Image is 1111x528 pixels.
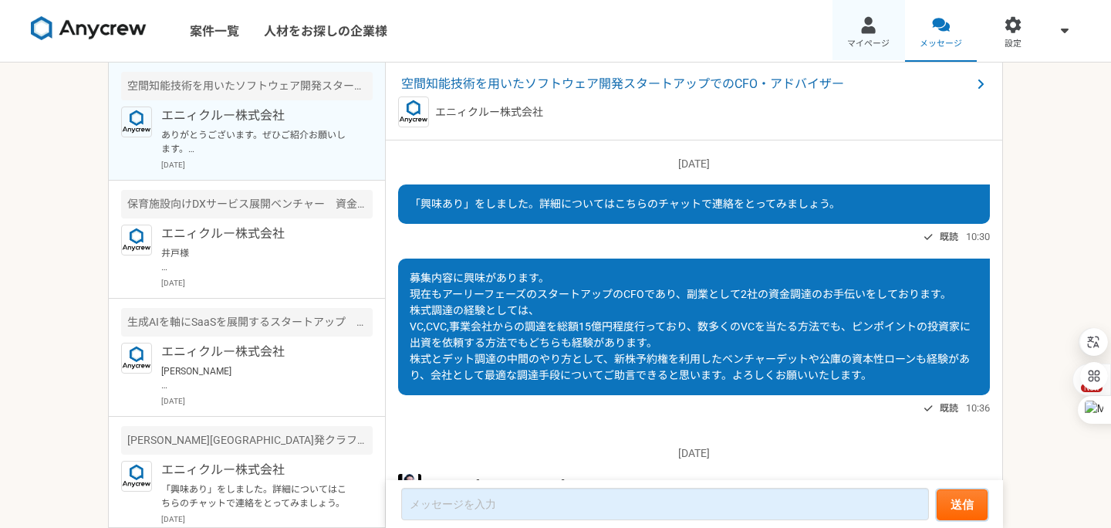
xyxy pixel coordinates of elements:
[398,156,990,172] p: [DATE]
[161,343,352,361] p: エニィクルー株式会社
[121,308,373,337] div: 生成AIを軸にSaaSを展開するスタートアップ コーポレートマネージャー
[161,159,373,171] p: [DATE]
[429,476,565,493] span: Anycrew [PERSON_NAME]
[847,38,890,50] span: マイページ
[161,107,352,125] p: エニィクルー株式会社
[435,104,543,120] p: エニィクルー株式会社
[1005,38,1022,50] span: 設定
[161,482,352,510] p: 「興味あり」をしました。詳細についてはこちらのチャットで連絡をとってみましょう。
[121,343,152,374] img: logo_text_blue_01.png
[940,399,958,418] span: 既読
[966,401,990,415] span: 10:36
[121,461,152,492] img: logo_text_blue_01.png
[121,72,373,100] div: 空間知能技術を用いたソフトウェア開発スタートアップでのCFO・アドバイザー
[161,395,373,407] p: [DATE]
[398,96,429,127] img: logo_text_blue_01.png
[410,198,840,210] span: 「興味あり」をしました。詳細についてはこちらのチャットで連絡をとってみましょう。
[31,16,147,41] img: 8DqYSo04kwAAAAASUVORK5CYII=
[161,461,352,479] p: エニィクルー株式会社
[410,272,971,381] span: 募集内容に興味があります。 現在もアーリーフェーズのスタートアップのCFOであり、副業として2社の資金調達のお手伝いをしております。 株式調達の経験としては、 VC,CVC,事業会社からの調達を...
[121,190,373,218] div: 保育施設向けDXサービス展開ベンチャー 資金調達をリードするCFO
[161,277,373,289] p: [DATE]
[398,474,421,497] img: S__5267474.jpg
[161,364,352,392] p: [PERSON_NAME] Anycrewの[PERSON_NAME]と申します。 ご連絡が遅くなり、申し訳ございません。 本件ですが、転職を視野に入れた案件となりますので、すぐのご提案が難しい...
[161,246,352,274] p: 井戸様 ご返信遅くなり、申し訳ございません。 本件、ご応募いただき、ありがとうございます。 こちらですが、先方のリファラルで決まりそうでして、すぐでのご案内は難しいのですが、もしよろしければ、直...
[966,229,990,244] span: 10:30
[161,128,352,156] p: ありがとうございます。ぜひご紹介お願いします。 希望単価：10,000円 ミニマム単価：8,000円でお願いします。 また、先方が時間稼動について明確に希望があるのであれば時給換算の報酬でも構い...
[161,225,352,243] p: エニィクルー株式会社
[398,445,990,462] p: [DATE]
[121,107,152,137] img: logo_text_blue_01.png
[121,426,373,455] div: [PERSON_NAME][GEOGRAPHIC_DATA]発クラフトビールを手がけるベンチャー 財務戦略
[920,38,962,50] span: メッセージ
[401,75,971,93] span: 空間知能技術を用いたソフトウェア開発スタートアップでのCFO・アドバイザー
[937,489,988,520] button: 送信
[161,513,373,525] p: [DATE]
[940,228,958,246] span: 既読
[121,225,152,256] img: logo_text_blue_01.png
